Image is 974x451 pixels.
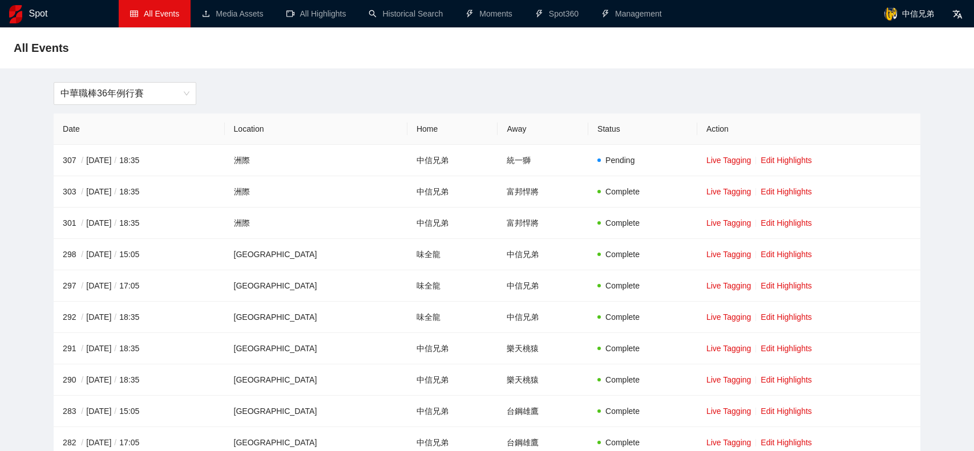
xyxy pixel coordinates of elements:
td: 中信兄弟 [498,302,588,333]
th: Away [498,113,588,145]
span: Complete [605,312,640,322]
a: Edit Highlights [761,312,812,322]
td: 富邦悍將 [498,176,588,208]
a: Live Tagging [706,281,751,290]
a: Edit Highlights [761,250,812,259]
a: Edit Highlights [761,438,812,447]
a: thunderboltManagement [601,9,662,18]
td: 中信兄弟 [407,145,498,176]
td: [GEOGRAPHIC_DATA] [225,270,407,302]
a: Edit Highlights [761,281,812,290]
span: / [78,218,86,227]
td: 297 [DATE] 17:05 [54,270,224,302]
td: 291 [DATE] 18:35 [54,333,224,364]
span: Complete [605,375,640,384]
a: Live Tagging [706,218,751,227]
td: 298 [DATE] 15:05 [54,239,224,270]
a: Live Tagging [706,250,751,259]
a: searchHistorical Search [369,9,443,18]
td: 292 [DATE] 18:35 [54,302,224,333]
a: Edit Highlights [761,344,812,353]
span: Complete [605,438,640,447]
span: Complete [605,187,640,196]
span: / [111,438,119,447]
a: Edit Highlights [761,375,812,384]
a: Live Tagging [706,156,751,165]
a: Live Tagging [706,375,751,384]
span: / [78,156,86,165]
span: All Events [14,39,69,57]
a: Edit Highlights [761,156,812,165]
td: [GEOGRAPHIC_DATA] [225,239,407,270]
span: / [111,375,119,384]
span: Complete [605,407,640,416]
td: [GEOGRAPHIC_DATA] [225,333,407,364]
td: 統一獅 [498,145,588,176]
td: 中信兄弟 [407,208,498,239]
span: / [111,344,119,353]
th: Action [697,113,920,145]
span: / [78,312,86,322]
a: thunderboltMoments [466,9,512,18]
td: [GEOGRAPHIC_DATA] [225,396,407,427]
span: 中華職棒36年例行賽 [60,83,189,104]
th: Date [54,113,224,145]
span: Pending [605,156,634,165]
td: 中信兄弟 [407,333,498,364]
td: 味全龍 [407,239,498,270]
td: 283 [DATE] 15:05 [54,396,224,427]
span: Complete [605,250,640,259]
span: / [78,344,86,353]
td: 味全龍 [407,270,498,302]
td: [GEOGRAPHIC_DATA] [225,364,407,396]
td: 301 [DATE] 18:35 [54,208,224,239]
td: 290 [DATE] 18:35 [54,364,224,396]
a: Live Tagging [706,438,751,447]
a: uploadMedia Assets [202,9,263,18]
td: 中信兄弟 [498,239,588,270]
img: avatar [884,7,898,21]
td: 樂天桃猿 [498,333,588,364]
span: / [111,156,119,165]
a: Live Tagging [706,407,751,416]
span: / [78,438,86,447]
td: 富邦悍將 [498,208,588,239]
img: logo [9,5,22,23]
span: All Events [144,9,179,18]
span: / [78,407,86,416]
span: / [111,218,119,227]
span: Complete [605,218,640,227]
span: / [78,281,86,290]
td: 台鋼雄鷹 [498,396,588,427]
td: 洲際 [225,145,407,176]
td: 307 [DATE] 18:35 [54,145,224,176]
a: Live Tagging [706,312,751,322]
span: / [111,187,119,196]
td: 303 [DATE] 18:35 [54,176,224,208]
a: Edit Highlights [761,218,812,227]
span: / [111,281,119,290]
span: / [78,187,86,196]
th: Status [588,113,697,145]
td: 樂天桃猿 [498,364,588,396]
span: Complete [605,281,640,290]
td: 中信兄弟 [407,364,498,396]
th: Home [407,113,498,145]
a: Live Tagging [706,187,751,196]
td: 中信兄弟 [407,396,498,427]
span: / [111,250,119,259]
a: video-cameraAll Highlights [286,9,346,18]
a: thunderboltSpot360 [535,9,579,18]
a: Edit Highlights [761,407,812,416]
span: / [111,407,119,416]
a: Edit Highlights [761,187,812,196]
span: Complete [605,344,640,353]
span: table [130,10,138,18]
span: / [78,375,86,384]
span: / [78,250,86,259]
td: 中信兄弟 [498,270,588,302]
td: 洲際 [225,176,407,208]
td: 洲際 [225,208,407,239]
a: Live Tagging [706,344,751,353]
td: [GEOGRAPHIC_DATA] [225,302,407,333]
